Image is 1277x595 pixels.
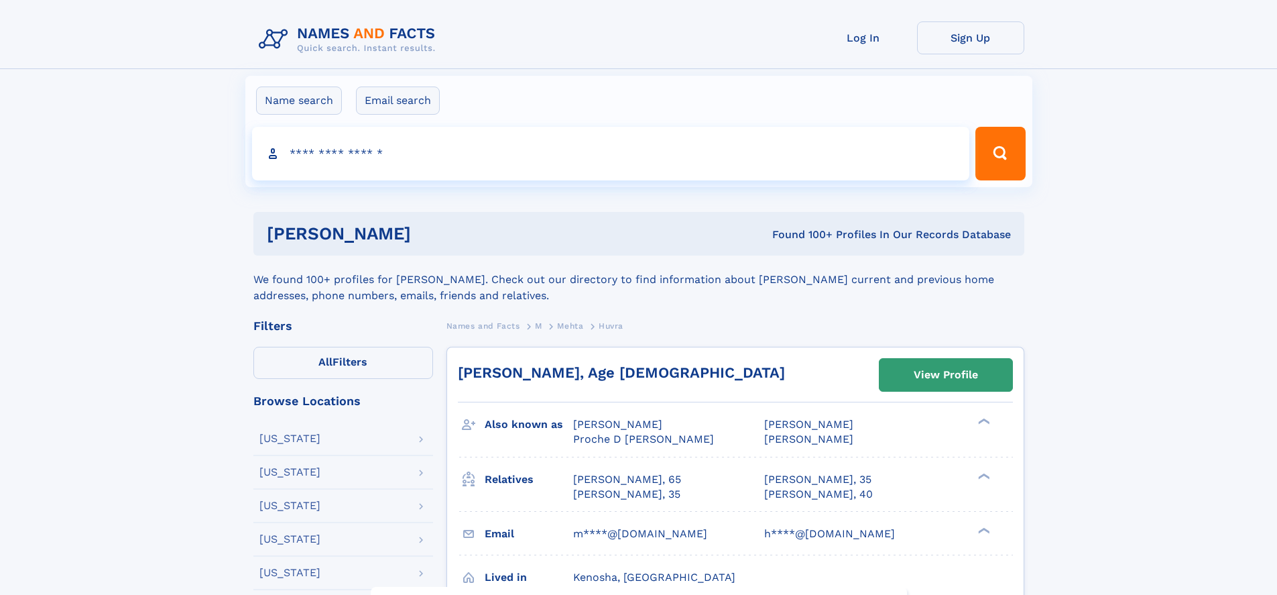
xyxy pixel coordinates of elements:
[253,347,433,379] label: Filters
[259,467,320,478] div: [US_STATE]
[535,317,542,334] a: M
[485,468,573,491] h3: Relatives
[446,317,520,334] a: Names and Facts
[914,360,978,390] div: View Profile
[259,567,320,578] div: [US_STATE]
[573,418,662,431] span: [PERSON_NAME]
[252,127,970,180] input: search input
[764,472,871,487] a: [PERSON_NAME], 35
[259,534,320,545] div: [US_STATE]
[256,87,342,115] label: Name search
[975,417,991,426] div: ❯
[573,487,680,502] a: [PERSON_NAME], 35
[458,364,785,381] a: [PERSON_NAME], Age [DEMOGRAPHIC_DATA]
[557,317,583,334] a: Mehta
[253,256,1024,304] div: We found 100+ profiles for [PERSON_NAME]. Check out our directory to find information about [PERS...
[879,359,1012,391] a: View Profile
[356,87,440,115] label: Email search
[267,225,592,242] h1: [PERSON_NAME]
[259,433,320,444] div: [US_STATE]
[573,433,714,445] span: Proche D [PERSON_NAME]
[591,227,1011,242] div: Found 100+ Profiles In Our Records Database
[535,321,542,331] span: M
[975,526,991,535] div: ❯
[485,523,573,545] h3: Email
[975,127,1025,180] button: Search Button
[573,472,681,487] a: [PERSON_NAME], 65
[975,472,991,480] div: ❯
[557,321,583,331] span: Mehta
[810,21,917,54] a: Log In
[764,487,873,502] a: [PERSON_NAME], 40
[764,433,853,445] span: [PERSON_NAME]
[253,21,446,58] img: Logo Names and Facts
[485,413,573,436] h3: Also known as
[259,500,320,511] div: [US_STATE]
[253,320,433,332] div: Filters
[318,356,332,368] span: All
[599,321,623,331] span: Huvra
[917,21,1024,54] a: Sign Up
[485,566,573,589] h3: Lived in
[253,395,433,407] div: Browse Locations
[764,418,853,431] span: [PERSON_NAME]
[573,571,735,584] span: Kenosha, [GEOGRAPHIC_DATA]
